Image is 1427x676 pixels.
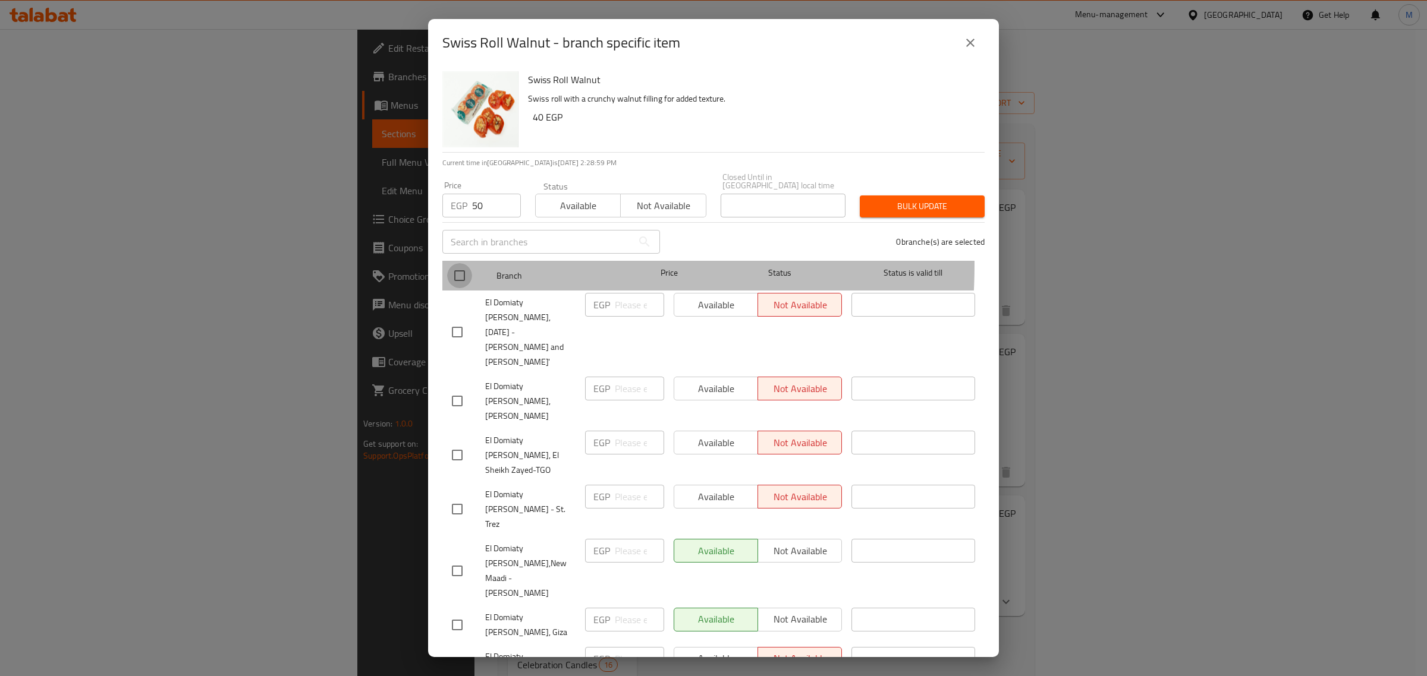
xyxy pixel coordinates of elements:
p: EGP [593,489,610,504]
p: Swiss roll with a crunchy walnut filling for added texture. [528,91,975,106]
span: El Domiaty [PERSON_NAME], [PERSON_NAME] [485,379,576,424]
span: Available [540,197,616,214]
span: Price [630,266,709,280]
input: Please enter price [615,608,664,631]
h2: Swiss Roll Walnut - branch specific item [442,33,680,52]
p: EGP [593,298,610,312]
button: Available [535,194,621,217]
input: Please enter price [615,539,664,563]
span: Status is valid till [851,266,975,280]
button: close [956,29,985,57]
input: Search in branches [442,230,633,254]
span: El Domiaty [PERSON_NAME] - St. Trez [485,487,576,532]
p: Current time in [GEOGRAPHIC_DATA] is [DATE] 2:28:59 PM [442,157,985,168]
p: EGP [593,652,610,666]
h6: 40 EGP [533,109,975,125]
input: Please enter price [615,431,664,454]
p: EGP [451,198,467,213]
img: Swiss Roll Walnut [442,71,518,147]
span: Status [718,266,842,280]
input: Please enter price [615,647,664,671]
button: Bulk update [860,195,985,217]
p: 0 branche(s) are selected [896,236,985,248]
h6: Swiss Roll Walnut [528,71,975,88]
span: El Domiaty [PERSON_NAME],New Maadi - [PERSON_NAME] [485,541,576,601]
input: Please enter price [615,293,664,317]
span: El Domiaty [PERSON_NAME], El Sheikh Zayed-TGO [485,433,576,478]
input: Please enter price [615,377,664,400]
span: Branch [496,268,620,283]
span: El Domiaty [PERSON_NAME], Giza [485,610,576,640]
input: Please enter price [615,485,664,508]
p: EGP [593,612,610,627]
p: EGP [593,435,610,450]
span: Bulk update [869,199,975,214]
span: Not available [626,197,701,214]
input: Please enter price [472,194,521,217]
span: El Domiaty [PERSON_NAME], [DATE] - [PERSON_NAME] and [PERSON_NAME]' [485,295,576,369]
p: EGP [593,381,610,396]
p: EGP [593,544,610,558]
button: Not available [620,194,706,217]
